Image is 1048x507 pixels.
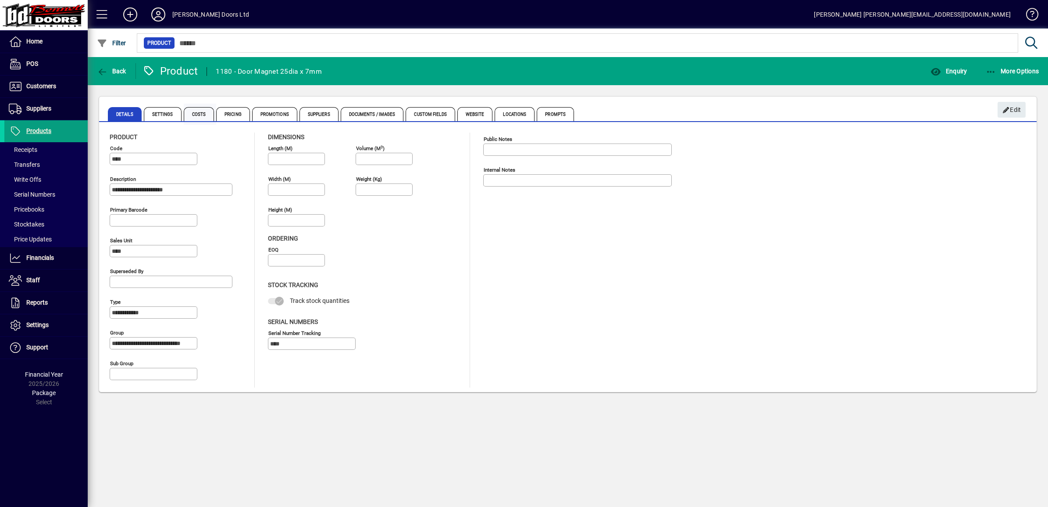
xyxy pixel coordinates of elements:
[110,237,132,244] mat-label: Sales unit
[184,107,214,121] span: Costs
[110,133,137,140] span: Product
[4,31,88,53] a: Home
[4,292,88,314] a: Reports
[116,7,144,22] button: Add
[381,144,383,149] sup: 3
[88,63,136,79] app-page-header-button: Back
[9,146,37,153] span: Receipts
[998,102,1026,118] button: Edit
[4,76,88,97] a: Customers
[97,68,126,75] span: Back
[26,321,49,328] span: Settings
[4,217,88,232] a: Stocktakes
[216,107,250,121] span: Pricing
[26,105,51,112] span: Suppliers
[97,40,126,47] span: Filter
[26,254,54,261] span: Financials
[4,247,88,269] a: Financials
[26,277,40,284] span: Staff
[110,176,136,182] mat-label: Description
[110,145,122,151] mat-label: Code
[299,107,339,121] span: Suppliers
[95,63,128,79] button: Back
[4,337,88,359] a: Support
[147,39,171,47] span: Product
[110,330,124,336] mat-label: Group
[356,145,385,151] mat-label: Volume (m )
[268,133,304,140] span: Dimensions
[26,344,48,351] span: Support
[110,299,121,305] mat-label: Type
[110,207,147,213] mat-label: Primary barcode
[4,157,88,172] a: Transfers
[110,360,133,367] mat-label: Sub group
[268,281,318,288] span: Stock Tracking
[252,107,297,121] span: Promotions
[268,176,291,182] mat-label: Width (m)
[4,142,88,157] a: Receipts
[4,270,88,291] a: Staff
[268,235,298,242] span: Ordering
[26,127,51,134] span: Products
[930,68,967,75] span: Enquiry
[216,65,322,79] div: 1180 - Door Magnet 25dia x 7mm
[484,136,512,142] mat-label: Public Notes
[26,299,48,306] span: Reports
[4,314,88,336] a: Settings
[268,207,292,213] mat-label: Height (m)
[9,161,40,168] span: Transfers
[1002,103,1021,117] span: Edit
[406,107,455,121] span: Custom Fields
[9,236,52,243] span: Price Updates
[268,330,321,336] mat-label: Serial Number tracking
[26,60,38,67] span: POS
[110,268,143,274] mat-label: Superseded by
[32,389,56,396] span: Package
[144,107,182,121] span: Settings
[268,247,278,253] mat-label: EOQ
[4,172,88,187] a: Write Offs
[4,232,88,247] a: Price Updates
[984,63,1041,79] button: More Options
[356,176,382,182] mat-label: Weight (Kg)
[4,53,88,75] a: POS
[9,176,41,183] span: Write Offs
[268,318,318,325] span: Serial Numbers
[814,7,1011,22] div: [PERSON_NAME] [PERSON_NAME][EMAIL_ADDRESS][DOMAIN_NAME]
[484,167,515,173] mat-label: Internal Notes
[144,7,172,22] button: Profile
[172,7,249,22] div: [PERSON_NAME] Doors Ltd
[457,107,493,121] span: Website
[537,107,574,121] span: Prompts
[9,221,44,228] span: Stocktakes
[9,206,44,213] span: Pricebooks
[986,68,1039,75] span: More Options
[95,35,128,51] button: Filter
[143,64,198,78] div: Product
[928,63,969,79] button: Enquiry
[4,98,88,120] a: Suppliers
[26,83,56,90] span: Customers
[290,297,349,304] span: Track stock quantities
[9,191,55,198] span: Serial Numbers
[495,107,535,121] span: Locations
[4,202,88,217] a: Pricebooks
[4,187,88,202] a: Serial Numbers
[341,107,404,121] span: Documents / Images
[268,145,292,151] mat-label: Length (m)
[108,107,142,121] span: Details
[26,38,43,45] span: Home
[25,371,63,378] span: Financial Year
[1019,2,1037,30] a: Knowledge Base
